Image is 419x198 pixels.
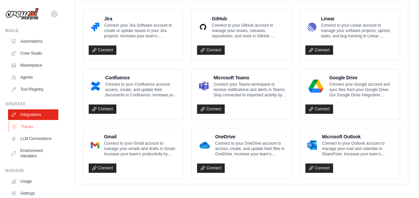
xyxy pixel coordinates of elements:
[329,82,394,98] p: Connect your Google account and sync files from your Google Drive. Our Google Drive integration e...
[89,45,116,55] a: Connect
[212,15,286,22] h4: GitHub
[305,45,333,55] a: Connect
[8,84,58,95] a: Tool Registry
[8,72,58,83] a: Agents
[5,8,39,20] img: Logo
[9,121,59,132] a: Traces
[8,48,58,59] a: Crew Studio
[307,20,316,34] img: Linear Logo
[104,23,178,39] p: Connect your Jira Software account to create or update issues in your Jira projects. Increase you...
[8,60,58,71] a: Marketplace
[197,45,225,55] a: Connect
[8,109,58,120] a: Integrations
[322,141,394,157] p: Connect to your Outlook account to manage your mail and calendar in SharePoint. Increase your tea...
[105,74,178,81] h4: Confluence
[305,163,333,173] a: Connect
[5,168,58,173] div: Manage
[8,176,58,187] a: Usage
[8,145,58,161] a: Environment Variables
[215,141,286,157] p: Connect to your OneDrive account to access, create, and update their files in OneDrive. Increase ...
[322,133,394,140] h4: Microsoft Outlook
[199,20,207,34] img: GitHub Logo
[213,82,286,98] p: Connect your Teams workspace to receive notifications and alerts in Teams. Stay connected to impo...
[212,23,286,39] p: Connect to your GitHub account to manage your issues, releases, repositories, and more in GitHub....
[105,82,178,98] p: Connect to your Confluence account access, create, and update their documents in Confluence. Incr...
[307,79,324,93] img: Google Drive Logo
[197,163,225,173] a: Connect
[8,36,58,47] a: Automations
[104,133,178,140] h4: Gmail
[91,20,99,34] img: Jira Logo
[89,163,116,173] a: Connect
[329,74,394,81] h4: Google Drive
[104,15,178,22] h4: Jira
[199,138,210,152] img: OneDrive Logo
[91,138,99,152] img: Gmail Logo
[197,104,225,114] a: Connect
[307,138,317,152] img: Microsoft Outlook Logo
[305,104,333,114] a: Connect
[321,15,394,22] h4: Linear
[89,104,116,114] a: Connect
[5,28,58,33] div: Build
[213,74,286,81] h4: Microsoft Teams
[5,101,58,107] div: Operate
[104,141,178,157] p: Connect to your Gmail account to manage your emails and drafts in Gmail. Increase your team’s pro...
[91,79,100,93] img: Confluence Logo
[321,23,394,39] p: Connect to your Linear account to manage your software projects, sprints, tasks, and bug tracking...
[8,133,58,144] a: LLM Connections
[199,79,209,93] img: Microsoft Teams Logo
[215,133,286,140] h4: OneDrive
